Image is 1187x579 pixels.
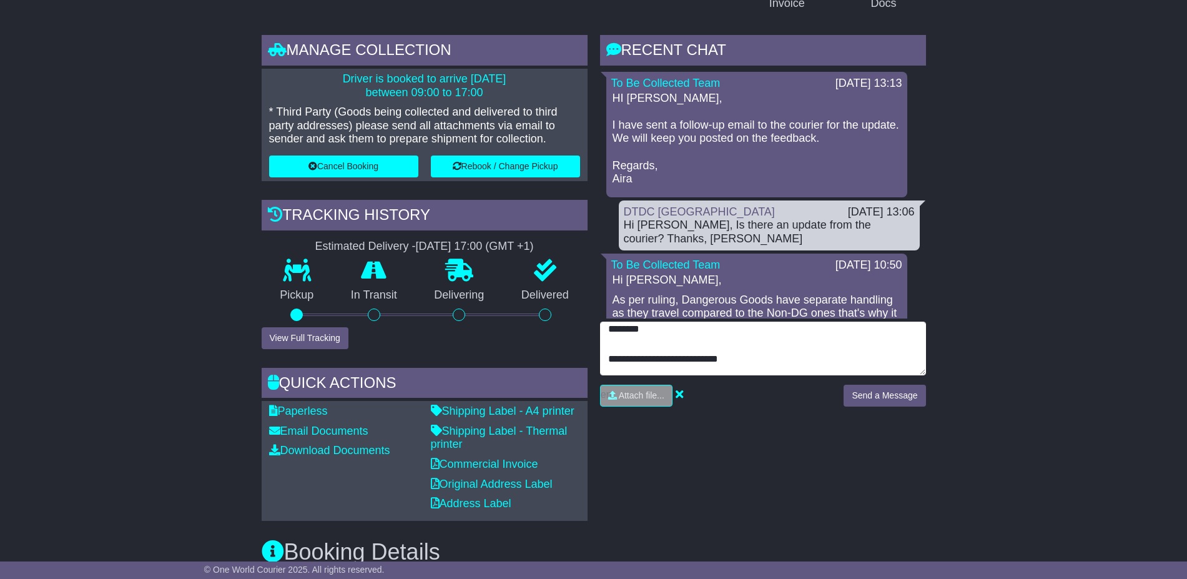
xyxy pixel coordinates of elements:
[613,92,901,186] p: HI [PERSON_NAME], I have sent a follow-up email to the courier for the update. We will keep you p...
[269,425,368,437] a: Email Documents
[611,77,721,89] a: To Be Collected Team
[262,200,588,234] div: Tracking history
[262,240,588,254] div: Estimated Delivery -
[431,405,574,417] a: Shipping Label - A4 printer
[431,478,553,490] a: Original Address Label
[262,289,333,302] p: Pickup
[262,35,588,69] div: Manage collection
[844,385,925,407] button: Send a Message
[262,327,348,349] button: View Full Tracking
[262,368,588,402] div: Quick Actions
[835,77,902,91] div: [DATE] 13:13
[269,405,328,417] a: Paperless
[613,274,901,287] p: Hi [PERSON_NAME],
[269,444,390,457] a: Download Documents
[416,289,503,302] p: Delivering
[269,156,418,177] button: Cancel Booking
[431,156,580,177] button: Rebook / Change Pickup
[204,565,385,575] span: © One World Courier 2025. All rights reserved.
[613,294,901,334] p: As per ruling, Dangerous Goods have separate handling as they travel compared to the Non-DG ones ...
[611,259,721,271] a: To Be Collected Team
[624,219,915,245] div: Hi [PERSON_NAME], Is there an update from the courier? Thanks, [PERSON_NAME]
[431,425,568,451] a: Shipping Label - Thermal printer
[416,240,534,254] div: [DATE] 17:00 (GMT +1)
[848,205,915,219] div: [DATE] 13:06
[262,540,926,565] h3: Booking Details
[269,72,580,99] p: Driver is booked to arrive [DATE] between 09:00 to 17:00
[431,497,511,510] a: Address Label
[600,35,926,69] div: RECENT CHAT
[431,458,538,470] a: Commercial Invoice
[624,205,775,218] a: DTDC [GEOGRAPHIC_DATA]
[835,259,902,272] div: [DATE] 10:50
[269,106,580,146] p: * Third Party (Goods being collected and delivered to third party addresses) please send all atta...
[332,289,416,302] p: In Transit
[503,289,588,302] p: Delivered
